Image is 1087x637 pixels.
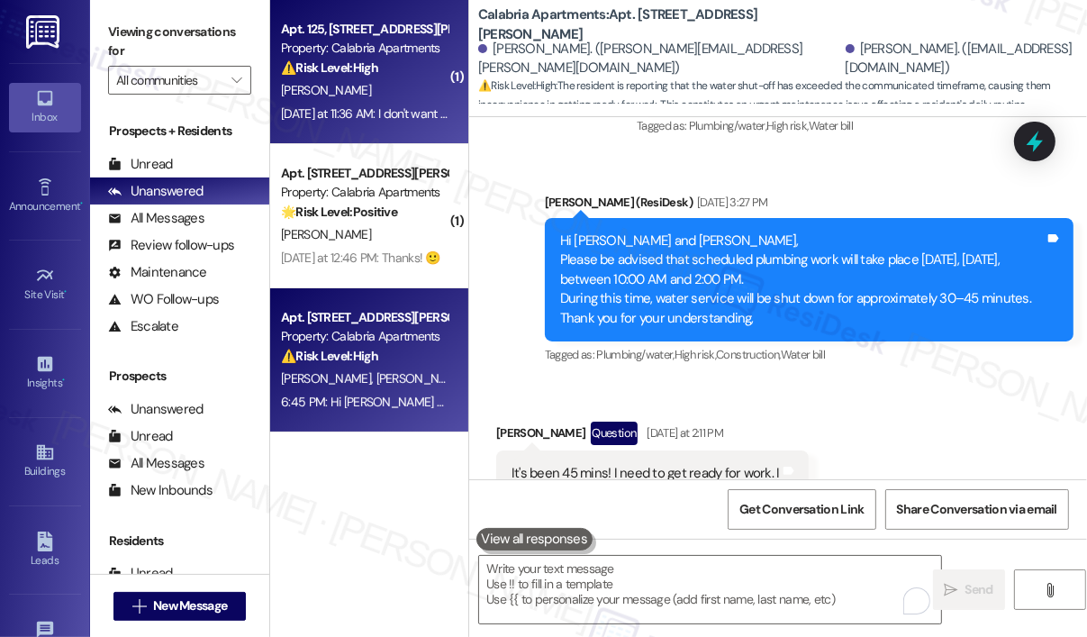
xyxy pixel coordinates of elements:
strong: 🌟 Risk Level: Positive [281,204,397,220]
img: ResiDesk Logo [26,15,63,49]
div: Apt. 125, [STREET_ADDRESS][PERSON_NAME] [281,20,448,39]
button: Share Conversation via email [885,489,1069,530]
div: [PERSON_NAME] [496,422,809,450]
div: [PERSON_NAME]. ([EMAIL_ADDRESS][DOMAIN_NAME]) [846,40,1073,78]
span: [PERSON_NAME] [281,82,371,98]
strong: ⚠️ Risk Level: High [478,78,556,93]
div: [DATE] at 11:36 AM: I don't want any contractor walk through in my apartment. That's not in my le... [281,105,1064,122]
div: New Inbounds [108,481,213,500]
strong: ⚠️ Risk Level: High [281,348,378,364]
span: Water bill [781,347,826,362]
span: • [80,197,83,210]
div: Maintenance [108,263,207,282]
i:  [231,73,241,87]
div: Prospects + Residents [90,122,269,141]
div: Unread [108,564,173,583]
button: New Message [113,592,247,621]
i:  [944,583,957,597]
div: 6:45 PM: Hi [PERSON_NAME] and [PERSON_NAME]! I apologize for the inconvenience. Has your water su... [281,394,937,410]
div: Unanswered [108,182,204,201]
div: All Messages [108,209,204,228]
span: Construction , [716,347,781,362]
strong: ⚠️ Risk Level: High [281,59,378,76]
b: Calabria Apartments: Apt. [STREET_ADDRESS][PERSON_NAME] [478,5,838,44]
i:  [132,599,146,614]
div: [DATE] at 2:11 PM [642,423,723,442]
span: Get Conversation Link [739,500,864,519]
div: Unanswered [108,400,204,419]
div: All Messages [108,454,204,473]
span: Plumbing/water , [596,347,674,362]
textarea: To enrich screen reader interactions, please activate Accessibility in Grammarly extension settings [479,556,941,623]
a: Inbox [9,83,81,132]
input: All communities [116,66,222,95]
span: New Message [153,596,227,615]
span: [PERSON_NAME] [376,370,467,387]
div: Property: Calabria Apartments [281,39,448,58]
button: Send [933,569,1005,610]
div: Property: Calabria Apartments [281,327,448,346]
button: Get Conversation Link [728,489,875,530]
div: Unread [108,155,173,174]
span: Water bill [809,118,854,133]
span: High risk , [675,347,717,362]
div: Review follow-ups [108,236,234,255]
div: [DATE] 3:27 PM [693,193,768,212]
div: WO Follow-ups [108,290,219,309]
div: Property: Calabria Apartments [281,183,448,202]
span: : The resident is reporting that the water shut-off has exceeded the communicated timeframe, caus... [478,77,1087,115]
div: [PERSON_NAME]. ([PERSON_NAME][EMAIL_ADDRESS][PERSON_NAME][DOMAIN_NAME]) [478,40,841,78]
div: Hi [PERSON_NAME] and [PERSON_NAME], Please be advised that scheduled plumbing work will take plac... [560,232,1045,328]
span: Send [965,580,993,599]
div: Apt. [STREET_ADDRESS][PERSON_NAME] [281,308,448,327]
div: Apt. [STREET_ADDRESS][PERSON_NAME] [281,164,448,183]
label: Viewing conversations for [108,18,251,66]
div: Escalate [108,317,178,336]
a: Buildings [9,437,81,486]
div: Question [591,422,639,444]
span: • [62,374,65,387]
span: Share Conversation via email [897,500,1057,519]
span: Plumbing/water , [689,118,766,133]
div: Prospects [90,367,269,386]
a: Leads [9,526,81,575]
span: [PERSON_NAME] [281,226,371,242]
div: Tagged as: [637,113,1073,139]
span: [PERSON_NAME] [281,370,376,387]
span: High risk , [766,118,809,133]
div: Tagged as: [545,341,1073,368]
div: [PERSON_NAME] (ResiDesk) [545,193,1073,218]
div: Residents [90,532,269,551]
div: [DATE] at 12:46 PM: Thanks! 🙂 [281,250,440,266]
a: Insights • [9,349,81,397]
div: Unread [108,427,173,446]
span: • [65,286,68,298]
div: It's been 45 mins! I need to get ready for work. I [512,464,780,483]
i:  [1043,583,1056,597]
a: Site Visit • [9,260,81,309]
